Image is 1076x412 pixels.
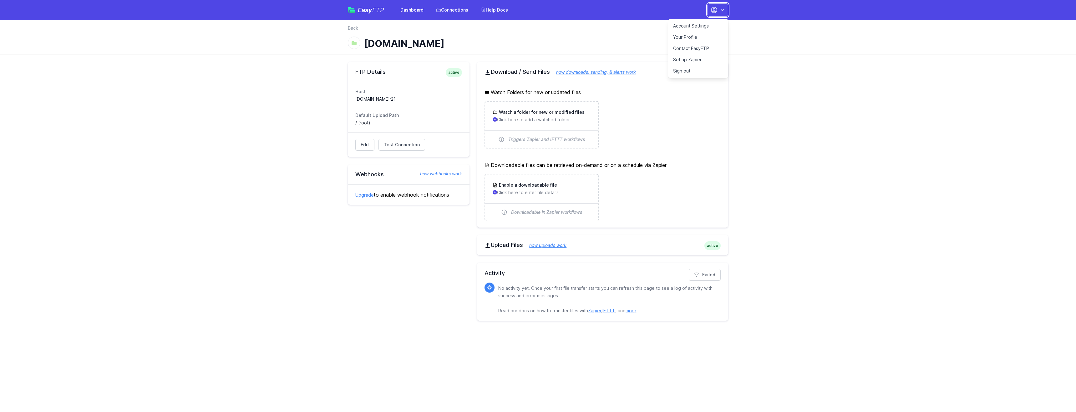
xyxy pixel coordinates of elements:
[485,102,598,148] a: Watch a folder for new or modified files Click here to add a watched folder Triggers Zapier and I...
[668,20,728,32] a: Account Settings
[355,68,462,76] h2: FTP Details
[414,171,462,177] a: how webhooks work
[355,192,374,198] a: Upgrade
[358,7,384,13] span: Easy
[668,54,728,65] a: Set up Zapier
[550,69,636,75] a: how downloads, sending, & alerts work
[485,88,721,96] h5: Watch Folders for new or updated files
[689,269,721,281] a: Failed
[355,96,462,102] dd: [DOMAIN_NAME]:21
[588,308,601,313] a: Zapier
[498,284,716,314] p: No activity yet. Once your first file transfer starts you can refresh this page to see a log of a...
[668,43,728,54] a: Contact EasyFTP
[355,171,462,178] h2: Webhooks
[498,109,585,115] h3: Watch a folder for new or modified files
[355,139,374,151] a: Edit
[485,68,721,76] h2: Download / Send Files
[355,88,462,95] dt: Host
[668,65,728,77] a: Sign out
[372,6,384,14] span: FTP
[493,117,591,123] p: Click here to add a watched folder
[523,243,566,248] a: how uploads work
[477,4,512,16] a: Help Docs
[348,25,728,35] nav: Breadcrumb
[511,209,582,215] span: Downloadable in Zapier workflows
[626,308,636,313] a: more
[1045,381,1068,404] iframe: Drift Widget Chat Controller
[485,269,721,278] h2: Activity
[485,174,598,221] a: Enable a downloadable file Click here to enter file details Downloadable in Zapier workflows
[378,139,425,151] a: Test Connection
[348,25,358,31] a: Back
[704,241,721,250] span: active
[397,4,427,16] a: Dashboard
[668,32,728,43] a: Your Profile
[446,68,462,77] span: active
[364,38,683,49] h1: [DOMAIN_NAME]
[602,308,615,313] a: IFTTT
[498,182,557,188] h3: Enable a downloadable file
[493,189,591,196] p: Click here to enter file details
[432,4,472,16] a: Connections
[355,112,462,118] dt: Default Upload Path
[485,161,721,169] h5: Downloadable files can be retrieved on-demand or on a schedule via Zapier
[485,241,721,249] h2: Upload Files
[348,7,384,13] a: EasyFTP
[355,120,462,126] dd: / (root)
[348,184,469,205] div: to enable webhook notifications
[384,142,420,148] span: Test Connection
[508,136,585,143] span: Triggers Zapier and IFTTT workflows
[348,7,355,13] img: easyftp_logo.png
